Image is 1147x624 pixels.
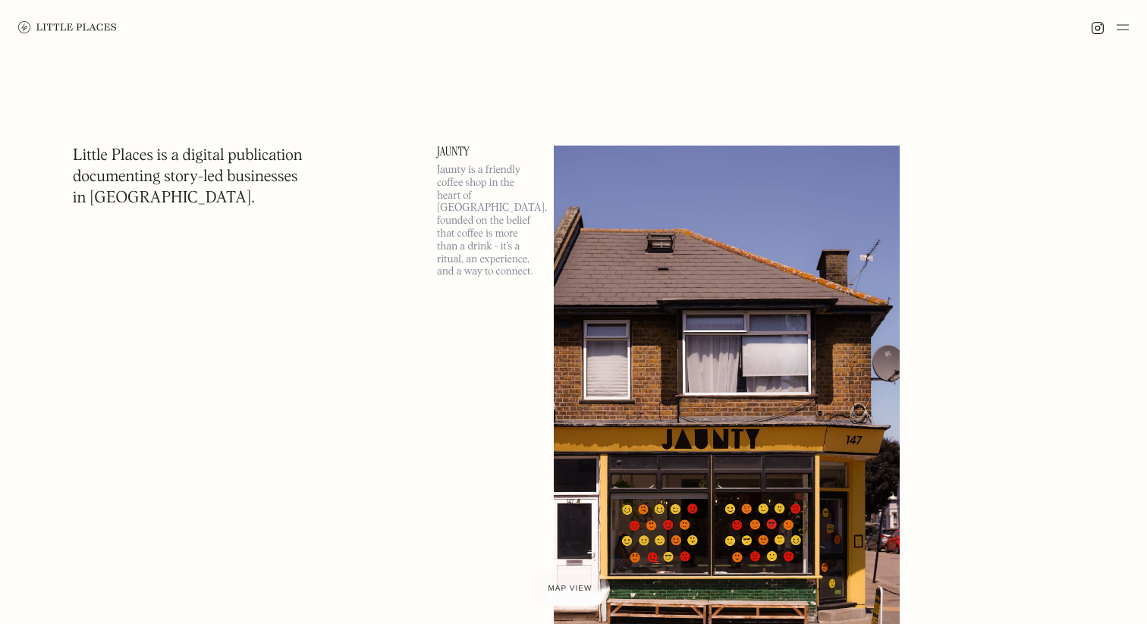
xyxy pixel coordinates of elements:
a: Jaunty [437,146,536,158]
p: Jaunty is a friendly coffee shop in the heart of [GEOGRAPHIC_DATA], founded on the belief that co... [437,164,536,278]
span: Map view [548,585,592,593]
h1: Little Places is a digital publication documenting story-led businesses in [GEOGRAPHIC_DATA]. [73,146,303,209]
a: Map view [530,572,611,606]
